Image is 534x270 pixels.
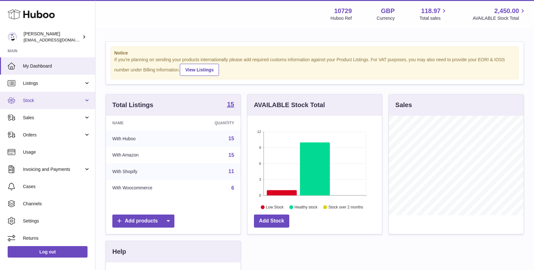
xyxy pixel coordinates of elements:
span: Usage [23,149,90,155]
text: 12 [257,130,261,134]
text: 9 [259,146,261,150]
span: AVAILABLE Stock Total [473,15,526,21]
text: Low Stock [266,205,284,209]
span: Orders [23,132,84,138]
td: With Woocommerce [106,180,189,196]
h3: AVAILABLE Stock Total [254,101,325,109]
text: Stock over 2 months [328,205,363,209]
a: Add products [112,215,174,228]
span: Cases [23,184,90,190]
td: With Amazon [106,147,189,164]
strong: GBP [381,7,395,15]
strong: Notice [114,50,515,56]
th: Quantity [189,116,240,130]
a: 15 [227,101,234,109]
div: If you're planning on sending your products internationally please add required customs informati... [114,57,515,76]
th: Name [106,116,189,130]
div: Currency [377,15,395,21]
a: Log out [8,246,88,258]
span: Total sales [419,15,448,21]
span: Listings [23,80,84,86]
a: Add Stock [254,215,289,228]
span: Returns [23,235,90,241]
div: Huboo Ref [331,15,352,21]
span: 2,450.00 [494,7,519,15]
span: Stock [23,98,84,104]
span: Invoicing and Payments [23,166,84,172]
span: [EMAIL_ADDRESS][DOMAIN_NAME] [24,37,94,42]
h3: Total Listings [112,101,153,109]
img: hello@mikkoa.com [8,32,17,42]
span: Sales [23,115,84,121]
a: 15 [228,136,234,141]
div: [PERSON_NAME] [24,31,81,43]
td: With Shopify [106,163,189,180]
a: 6 [231,185,234,191]
a: 15 [228,152,234,158]
a: 118.97 Total sales [419,7,448,21]
text: 3 [259,178,261,181]
a: View Listings [180,64,219,76]
a: 2,450.00 AVAILABLE Stock Total [473,7,526,21]
a: 11 [228,169,234,174]
span: Settings [23,218,90,224]
td: With Huboo [106,130,189,147]
text: 0 [259,193,261,197]
h3: Sales [395,101,412,109]
text: 6 [259,162,261,165]
span: Channels [23,201,90,207]
h3: Help [112,247,126,256]
strong: 15 [227,101,234,107]
strong: 10729 [334,7,352,15]
span: 118.97 [421,7,440,15]
span: My Dashboard [23,63,90,69]
text: Healthy stock [294,205,318,209]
